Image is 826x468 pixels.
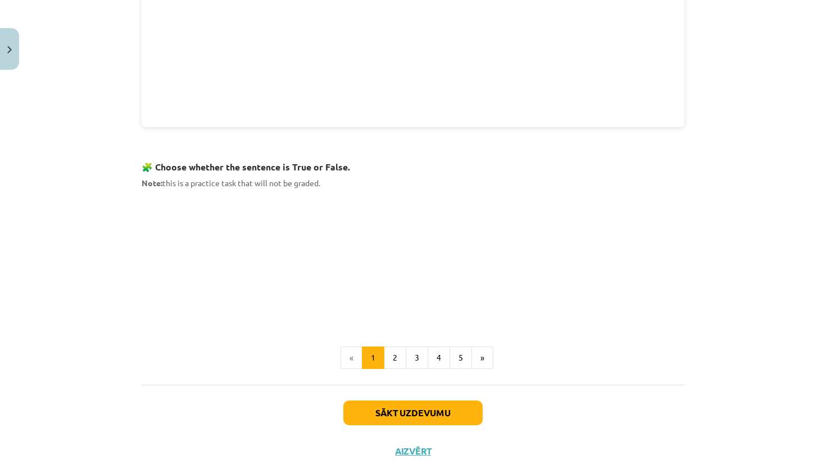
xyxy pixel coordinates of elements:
button: 5 [450,346,472,369]
button: 1 [362,346,384,369]
button: Aizvērt [392,445,434,457]
iframe: Present tenses [142,196,684,318]
button: 2 [384,346,406,369]
nav: Page navigation example [142,346,684,369]
button: 3 [406,346,428,369]
span: this is a practice task that will not be graded. [142,178,320,188]
img: icon-close-lesson-0947bae3869378f0d4975bcd49f059093ad1ed9edebbc8119c70593378902aed.svg [7,46,12,53]
strong: 🧩 Choose whether the sentence is True or False. [142,161,350,173]
strong: Note: [142,178,162,188]
button: 4 [428,346,450,369]
button: Sākt uzdevumu [343,400,483,425]
button: » [471,346,493,369]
